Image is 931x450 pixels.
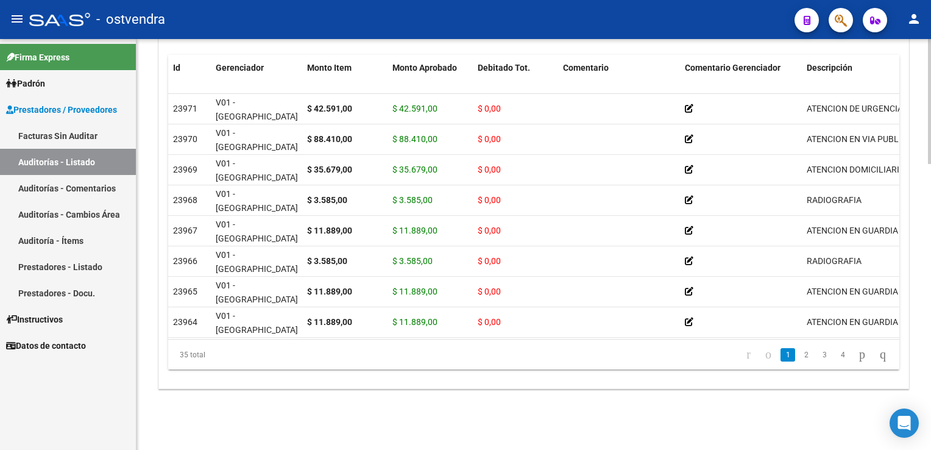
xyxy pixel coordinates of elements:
a: go to first page [741,348,756,362]
datatable-header-cell: Descripción [802,55,924,109]
strong: $ 88.410,00 [307,134,352,144]
span: Id [173,63,180,73]
span: Monto Item [307,63,352,73]
span: $ 11.889,00 [392,226,437,235]
span: V01 - [GEOGRAPHIC_DATA] [216,159,298,182]
span: Comentario [563,63,609,73]
span: $ 0,00 [478,195,501,205]
mat-icon: person [907,12,921,26]
strong: $ 11.889,00 [307,226,352,235]
a: go to last page [874,348,891,362]
span: ATENCION EN GUARDIA [807,317,898,327]
span: $ 0,00 [478,134,501,144]
a: go to next page [854,348,871,362]
span: 23964 [173,317,197,327]
strong: $ 3.585,00 [307,195,347,205]
datatable-header-cell: Gerenciador [211,55,302,109]
span: $ 88.410,00 [392,134,437,144]
span: 23971 [173,104,197,113]
div: 35 total [168,340,313,370]
span: $ 0,00 [478,317,501,327]
datatable-header-cell: Debitado Tot. [473,55,558,109]
a: 3 [817,348,832,362]
li: page 4 [834,345,852,365]
span: Debitado Tot. [478,63,530,73]
span: $ 0,00 [478,287,501,296]
span: V01 - [GEOGRAPHIC_DATA] [216,220,298,243]
span: V01 - [GEOGRAPHIC_DATA] [216,189,298,213]
span: Comentario Gerenciador [685,63,781,73]
span: V01 - [GEOGRAPHIC_DATA] [216,250,298,274]
span: ATENCION EN VIA PUBLICA [807,134,912,144]
datatable-header-cell: Monto Item [302,55,388,109]
li: page 2 [797,345,815,365]
span: ATENCION EN GUARDIA [807,226,898,235]
li: page 3 [815,345,834,365]
a: 1 [781,348,795,362]
span: Prestadores / Proveedores [6,103,117,116]
span: $ 0,00 [478,256,501,266]
span: Datos de contacto [6,339,86,352]
span: 23969 [173,165,197,174]
span: Firma Express [6,51,69,64]
span: V01 - [GEOGRAPHIC_DATA] [216,128,298,152]
strong: $ 11.889,00 [307,317,352,327]
span: V01 - [GEOGRAPHIC_DATA] [216,280,298,304]
span: Padrón [6,77,45,90]
strong: $ 35.679,00 [307,165,352,174]
span: RADIOGRAFIA [807,256,862,266]
span: 23968 [173,195,197,205]
strong: $ 3.585,00 [307,256,347,266]
span: Descripción [807,63,852,73]
div: Open Intercom Messenger [890,409,919,438]
span: ATENCION DE URGENCIA [807,104,903,113]
span: Gerenciador [216,63,264,73]
span: $ 11.889,00 [392,317,437,327]
span: ATENCION EN GUARDIA [807,287,898,296]
a: 4 [835,348,850,362]
datatable-header-cell: Id [168,55,211,109]
span: $ 0,00 [478,226,501,235]
span: 23966 [173,256,197,266]
span: - ostvendra [96,6,165,33]
span: 23965 [173,287,197,296]
span: Monto Aprobado [392,63,457,73]
span: RADIOGRAFIA [807,195,862,205]
a: go to previous page [760,348,777,362]
span: V01 - [GEOGRAPHIC_DATA] [216,311,298,335]
a: 2 [799,348,813,362]
span: 23970 [173,134,197,144]
strong: $ 42.591,00 [307,104,352,113]
span: $ 11.889,00 [392,287,437,296]
span: $ 42.591,00 [392,104,437,113]
span: V01 - [GEOGRAPHIC_DATA] [216,98,298,121]
li: page 1 [779,345,797,365]
datatable-header-cell: Monto Aprobado [388,55,473,109]
span: $ 0,00 [478,104,501,113]
span: $ 3.585,00 [392,195,433,205]
span: $ 3.585,00 [392,256,433,266]
span: $ 0,00 [478,165,501,174]
span: 23967 [173,226,197,235]
mat-icon: menu [10,12,24,26]
datatable-header-cell: Comentario Gerenciador [680,55,802,109]
span: $ 35.679,00 [392,165,437,174]
strong: $ 11.889,00 [307,287,352,296]
datatable-header-cell: Comentario [558,55,680,109]
span: ATENCION DOMICILIARIA [807,165,905,174]
span: Instructivos [6,313,63,326]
